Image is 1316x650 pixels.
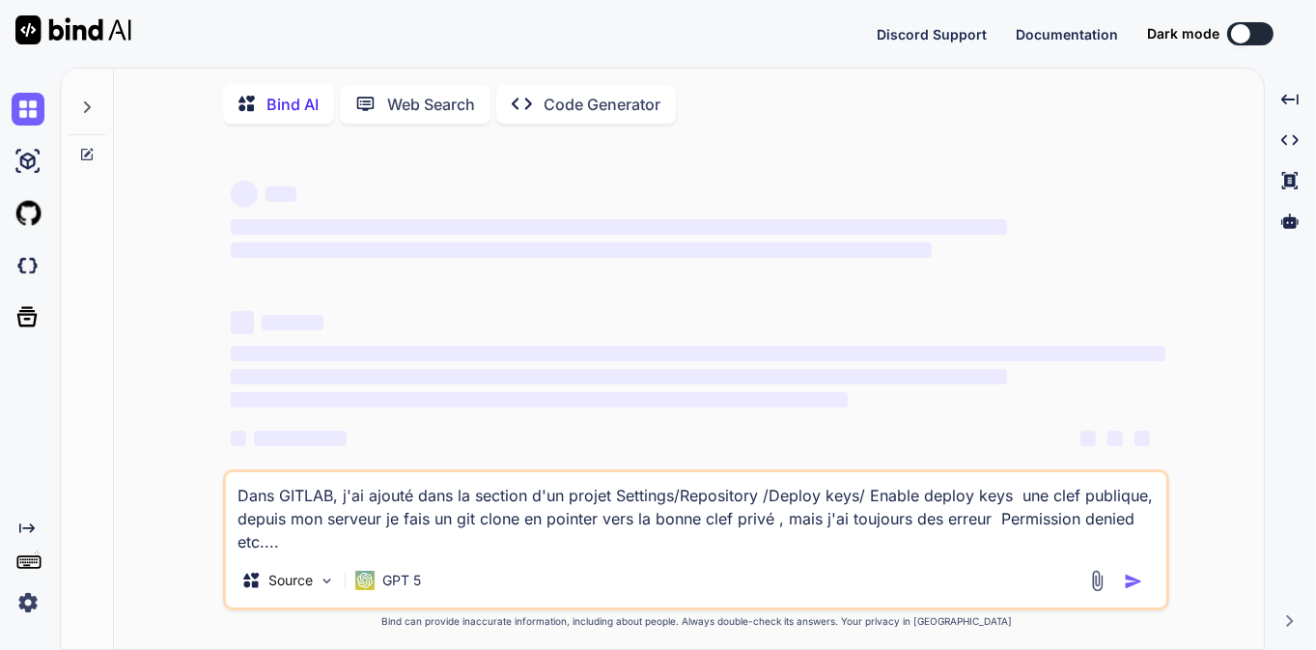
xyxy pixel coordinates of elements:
span: ‌ [231,369,1006,384]
img: icon [1124,572,1143,591]
p: Source [268,571,313,590]
p: Code Generator [544,93,660,116]
span: ‌ [231,392,848,408]
img: githubLight [12,197,44,230]
img: Bind AI [15,15,131,44]
img: chat [12,93,44,126]
img: ai-studio [12,145,44,178]
img: Pick Models [319,573,335,589]
span: ‌ [231,181,258,208]
p: Bind AI [266,93,319,116]
span: ‌ [1080,431,1096,446]
img: GPT 5 [355,571,375,590]
span: ‌ [231,431,246,446]
span: ‌ [231,219,1006,235]
p: GPT 5 [382,571,421,590]
span: ‌ [262,315,323,330]
span: ‌ [231,242,932,258]
p: Web Search [387,93,475,116]
img: darkCloudIdeIcon [12,249,44,282]
span: ‌ [1107,431,1123,446]
span: ‌ [1134,431,1150,446]
img: settings [12,586,44,619]
textarea: Dans GITLAB, j'ai ajouté dans la section d'un projet Settings/Repository /Deploy keys/ Enable dep... [226,472,1166,553]
span: Discord Support [877,26,987,42]
span: ‌ [266,186,296,202]
span: ‌ [231,346,1165,361]
img: attachment [1086,570,1108,592]
button: Discord Support [877,24,987,44]
span: ‌ [231,311,254,334]
span: ‌ [254,431,347,446]
button: Documentation [1016,24,1118,44]
span: Dark mode [1147,24,1219,43]
p: Bind can provide inaccurate information, including about people. Always double-check its answers.... [223,614,1169,629]
span: Documentation [1016,26,1118,42]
